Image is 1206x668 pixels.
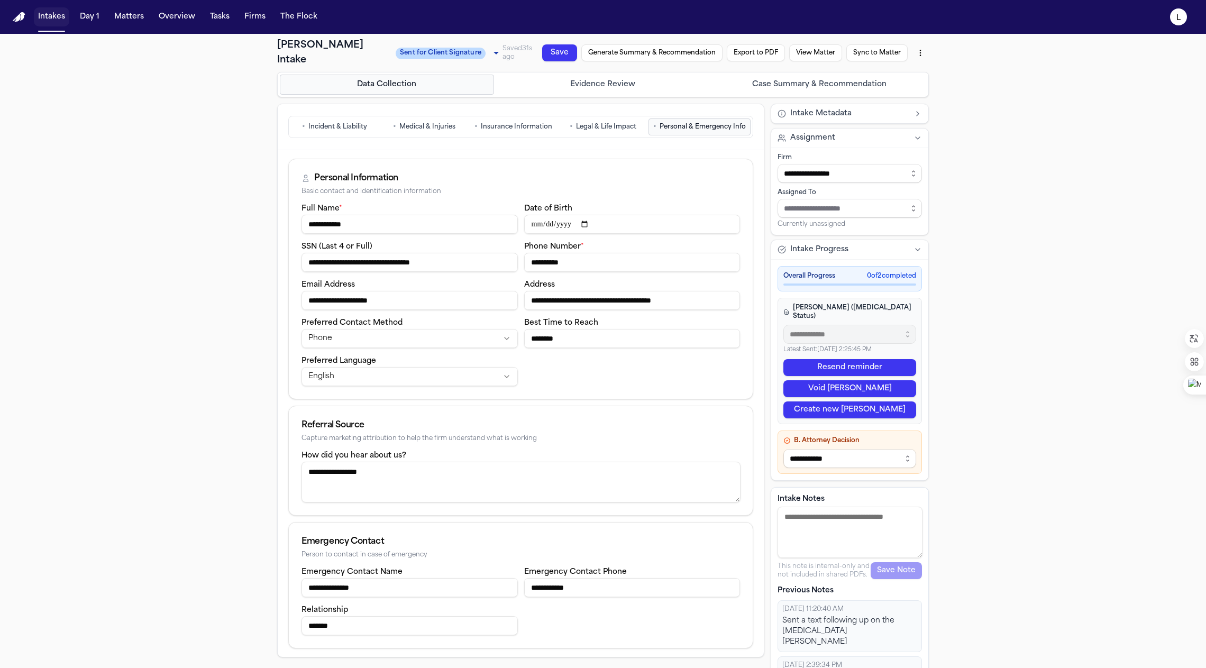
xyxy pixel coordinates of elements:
[778,562,871,579] p: This note is internal-only and not included in shared PDFs.
[790,133,835,143] span: Assignment
[790,108,852,119] span: Intake Metadata
[396,45,502,60] div: Update intake status
[524,568,627,576] label: Emergency Contact Phone
[396,48,486,59] span: Sent for Client Signature
[789,44,842,61] button: View Matter
[783,359,916,376] button: Resend reminder
[496,75,710,95] button: Go to Evidence Review step
[778,494,922,505] label: Intake Notes
[474,122,478,132] span: •
[301,419,740,432] div: Referral Source
[301,188,740,196] div: Basic contact and identification information
[783,401,916,418] button: Create new [PERSON_NAME]
[524,291,741,310] input: Address
[727,44,785,61] button: Export to PDF
[301,568,403,576] label: Emergency Contact Name
[524,578,741,597] input: Emergency contact phone
[771,104,928,123] button: Intake Metadata
[34,7,69,26] button: Intakes
[301,281,355,289] label: Email Address
[524,319,598,327] label: Best Time to Reach
[782,616,917,647] div: Sent a text following up on the [MEDICAL_DATA] [PERSON_NAME]
[790,244,848,255] span: Intake Progress
[301,291,518,310] input: Email address
[13,12,25,22] a: Home
[110,7,148,26] button: Matters
[778,164,922,183] input: Select firm
[301,551,740,559] div: Person to contact in case of emergency
[778,507,922,558] textarea: Intake notes
[301,616,518,635] input: Emergency contact relationship
[524,253,741,272] input: Phone number
[648,118,751,135] button: Go to Personal & Emergency Info
[308,123,367,131] span: Incident & Liability
[13,12,25,22] img: Finch Logo
[291,118,378,135] button: Go to Incident & Liability
[783,380,916,397] button: Void [PERSON_NAME]
[302,122,305,132] span: •
[301,578,518,597] input: Emergency contact name
[783,272,835,280] span: Overall Progress
[783,436,916,445] h4: B. Attorney Decision
[542,44,577,61] button: Save
[559,118,646,135] button: Go to Legal & Life Impact
[301,215,518,234] input: Full name
[846,44,908,61] button: Sync to Matter
[782,605,917,614] div: [DATE] 11:20:40 AM
[778,188,922,197] div: Assigned To
[660,123,746,131] span: Personal & Emergency Info
[380,118,468,135] button: Go to Medical & Injuries
[653,122,656,132] span: •
[301,253,518,272] input: SSN
[712,75,926,95] button: Go to Case Summary & Recommendation step
[778,153,922,162] div: Firm
[314,172,398,185] div: Personal Information
[276,7,322,26] button: The Flock
[778,199,922,218] input: Assign to staff member
[524,281,555,289] label: Address
[771,240,928,259] button: Intake Progress
[240,7,270,26] button: Firms
[301,535,740,548] div: Emergency Contact
[206,7,234,26] button: Tasks
[399,123,455,131] span: Medical & Injuries
[280,75,926,95] nav: Intake steps
[301,319,403,327] label: Preferred Contact Method
[301,243,372,251] label: SSN (Last 4 or Full)
[393,122,396,132] span: •
[524,329,741,348] input: Best time to reach
[778,220,845,228] span: Currently unassigned
[301,435,740,443] div: Capture marketing attribution to help the firm understand what is working
[301,205,342,213] label: Full Name
[783,346,916,355] p: Latest Sent: [DATE] 2:25:45 PM
[301,357,376,365] label: Preferred Language
[502,45,532,60] span: Saved 31s ago
[570,122,573,132] span: •
[154,7,199,26] button: Overview
[301,452,406,460] label: How did you hear about us?
[524,205,572,213] label: Date of Birth
[778,585,922,596] p: Previous Notes
[524,215,741,234] input: Date of birth
[576,123,636,131] span: Legal & Life Impact
[277,38,389,68] h1: [PERSON_NAME] Intake
[301,606,348,614] label: Relationship
[470,118,557,135] button: Go to Insurance Information
[912,43,929,62] button: More actions
[581,44,723,61] button: Generate Summary & Recommendation
[481,123,552,131] span: Insurance Information
[524,243,584,251] label: Phone Number
[783,304,916,321] h4: [PERSON_NAME] ([MEDICAL_DATA] Status)
[867,272,916,280] span: 0 of 2 completed
[771,129,928,148] button: Assignment
[76,7,104,26] button: Day 1
[280,75,494,95] button: Go to Data Collection step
